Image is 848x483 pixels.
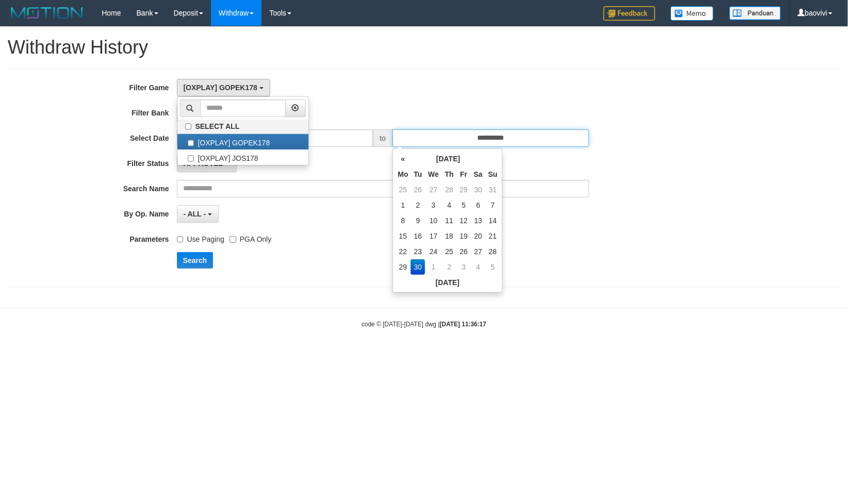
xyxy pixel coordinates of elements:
th: [DATE] [411,151,485,166]
th: Th [442,166,457,182]
input: Use Paging [177,236,184,243]
td: 22 [395,244,411,259]
td: 14 [485,213,500,228]
th: [DATE] [395,275,500,290]
td: 2 [411,197,425,213]
small: code © [DATE]-[DATE] dwg | [362,321,486,328]
td: 16 [411,228,425,244]
input: [OXPLAY] GOPEK178 [188,140,194,146]
label: [OXPLAY] JOS178 [177,149,308,165]
label: PGA Only [230,230,271,244]
td: 21 [485,228,500,244]
th: Tu [411,166,425,182]
td: 29 [395,259,411,275]
td: 31 [485,182,500,197]
input: [OXPLAY] JOS178 [188,155,194,162]
td: 9 [411,213,425,228]
input: SELECT ALL [185,123,192,130]
td: 3 [425,197,442,213]
th: Fr [456,166,470,182]
td: 28 [485,244,500,259]
td: 24 [425,244,442,259]
td: 25 [442,244,457,259]
td: 26 [411,182,425,197]
td: 2 [442,259,457,275]
td: 30 [411,259,425,275]
label: Use Paging [177,230,224,244]
img: Button%20Memo.svg [671,6,714,21]
button: [OXPLAY] GOPEK178 [177,79,270,96]
td: 4 [442,197,457,213]
td: 12 [456,213,470,228]
td: 1 [425,259,442,275]
th: We [425,166,442,182]
td: 30 [471,182,486,197]
button: Search [177,252,214,269]
td: 1 [395,197,411,213]
td: 23 [411,244,425,259]
td: 11 [442,213,457,228]
label: [OXPLAY] GOPEK178 [177,134,308,149]
td: 26 [456,244,470,259]
img: Feedback.jpg [604,6,655,21]
td: 7 [485,197,500,213]
td: 28 [442,182,457,197]
strong: [DATE] 11:36:17 [440,321,486,328]
td: 17 [425,228,442,244]
td: 19 [456,228,470,244]
span: APPROVED [184,159,224,168]
td: 8 [395,213,411,228]
td: 6 [471,197,486,213]
td: 4 [471,259,486,275]
label: SELECT ALL [177,120,308,134]
td: 27 [425,182,442,197]
input: PGA Only [230,236,236,243]
td: 20 [471,228,486,244]
td: 5 [456,197,470,213]
span: to [373,129,393,147]
td: 18 [442,228,457,244]
td: 27 [471,244,486,259]
th: Mo [395,166,411,182]
td: 5 [485,259,500,275]
img: MOTION_logo.png [8,5,86,21]
span: - ALL - [184,210,206,218]
td: 25 [395,182,411,197]
td: 10 [425,213,442,228]
th: Su [485,166,500,182]
td: 13 [471,213,486,228]
th: « [395,151,411,166]
span: [OXPLAY] GOPEK178 [184,84,257,92]
th: Sa [471,166,486,182]
img: panduan.png [729,6,781,20]
button: - ALL - [177,205,219,223]
td: 29 [456,182,470,197]
td: 3 [456,259,470,275]
h1: Withdraw History [8,37,840,58]
td: 15 [395,228,411,244]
